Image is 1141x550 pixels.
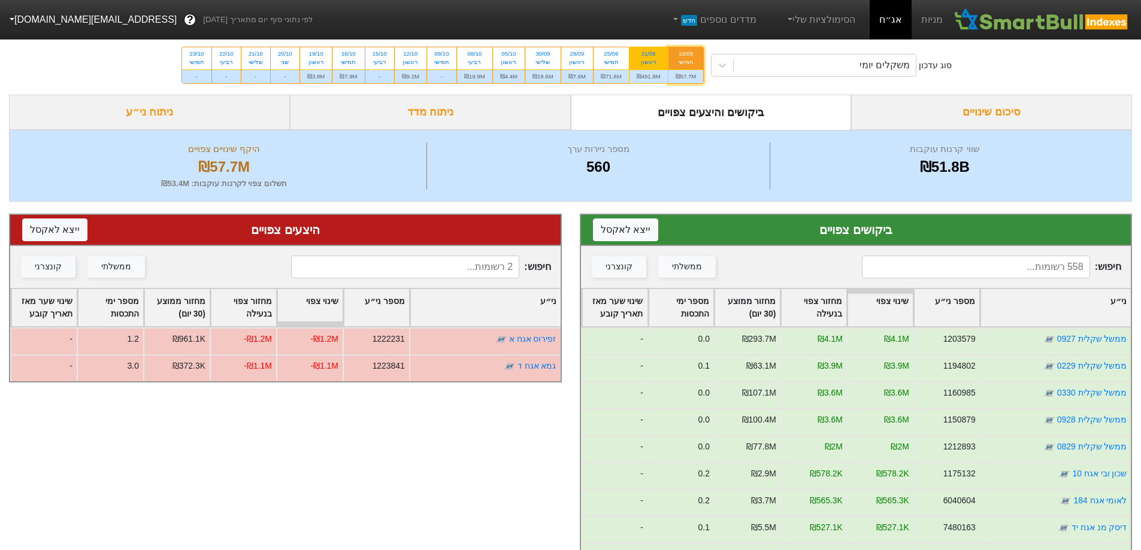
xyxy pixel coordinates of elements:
[182,69,211,83] div: -
[1071,522,1127,532] a: דיסק מנ אגח יד
[10,354,77,381] div: -
[278,50,292,58] div: 20/10
[332,69,364,83] div: ₪7.9M
[668,69,704,83] div: ₪57.7M
[883,360,909,372] div: ₪3.9M
[943,467,975,480] div: 1175132
[189,58,204,66] div: חמישי
[35,260,62,274] div: קונצרני
[395,69,426,83] div: ₪9.2M
[373,50,387,58] div: 15/10
[676,50,697,58] div: 18/09
[25,156,423,178] div: ₪57.7M
[410,289,561,326] div: Toggle SortBy
[581,489,647,516] div: -
[22,221,549,239] div: היצעים צפויים
[672,260,702,274] div: ממשלתי
[943,333,975,345] div: 1203579
[1057,334,1127,344] a: ממשל שקלית 0927
[581,462,647,489] div: -
[658,256,716,278] button: ממשלתי
[568,50,586,58] div: 28/09
[203,14,313,26] span: לפי נתוני סוף יום מתאריך [DATE]
[742,414,776,426] div: ₪100.4M
[128,333,139,345] div: 1.2
[1043,441,1055,453] img: tase link
[698,440,709,453] div: 0.0
[373,333,405,345] div: 1222231
[244,360,272,372] div: -₪1.1M
[532,50,553,58] div: 30/09
[430,156,766,178] div: 560
[509,334,556,344] a: זפירוס אגח א
[746,360,776,372] div: ₪63.1M
[851,95,1132,130] div: סיכום שינויים
[817,333,842,345] div: ₪4.1M
[211,289,276,326] div: Toggle SortBy
[637,58,661,66] div: ראשון
[980,289,1131,326] div: Toggle SortBy
[9,95,290,130] div: ניתוח ני״ע
[773,142,1116,156] div: שווי קרנות עוקבות
[943,440,975,453] div: 1212893
[943,494,975,507] div: 6040604
[594,69,629,83] div: ₪71.6M
[581,435,647,462] div: -
[504,360,516,372] img: tase link
[340,50,357,58] div: 16/10
[464,50,485,58] div: 08/10
[809,494,842,507] div: ₪565.3K
[344,289,409,326] div: Toggle SortBy
[1043,360,1055,372] img: tase link
[817,414,842,426] div: ₪3.6M
[500,58,517,66] div: ראשון
[952,8,1131,32] img: SmartBull
[601,50,622,58] div: 25/09
[25,178,423,190] div: תשלום צפוי לקרנות עוקבות : ₪53.4M
[568,58,586,66] div: ראשון
[101,260,131,274] div: ממשלתי
[500,50,517,58] div: 05/10
[457,69,492,83] div: ₪19.9M
[750,467,776,480] div: ₪2.9M
[571,95,852,130] div: ביקושים והיצעים צפויים
[1057,415,1127,424] a: ממשל שקלית 0928
[291,256,550,278] span: חיפוש :
[290,95,571,130] div: ניתוח מדד
[532,58,553,66] div: שלישי
[824,440,842,453] div: ₪2M
[244,333,272,345] div: -₪1.2M
[649,289,714,326] div: Toggle SortBy
[848,289,913,326] div: Toggle SortBy
[637,50,661,58] div: 21/09
[25,142,423,156] div: היקף שינויים צפויים
[434,50,449,58] div: 09/10
[249,50,263,58] div: 21/10
[561,69,593,83] div: ₪7.6M
[427,69,456,83] div: -
[310,360,338,372] div: -₪1.1M
[1043,387,1055,399] img: tase link
[172,360,205,372] div: ₪372.3K
[698,414,709,426] div: 0.0
[780,8,861,32] a: הסימולציות שלי
[402,58,419,66] div: ראשון
[144,289,210,326] div: Toggle SortBy
[78,289,143,326] div: Toggle SortBy
[1057,442,1127,451] a: ממשל שקלית 0829
[365,69,394,83] div: -
[698,360,709,372] div: 0.1
[593,218,658,241] button: ייצא לאקסל
[291,256,519,278] input: 2 רשומות...
[592,256,646,278] button: קונצרני
[495,333,507,345] img: tase link
[22,218,87,241] button: ייצא לאקסל
[434,58,449,66] div: חמישי
[340,58,357,66] div: חמישי
[21,256,75,278] button: קונצרני
[919,59,952,72] div: סוג עדכון
[1073,496,1127,505] a: לאומי אגח 184
[581,327,647,354] div: -
[876,467,909,480] div: ₪578.2K
[581,354,647,381] div: -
